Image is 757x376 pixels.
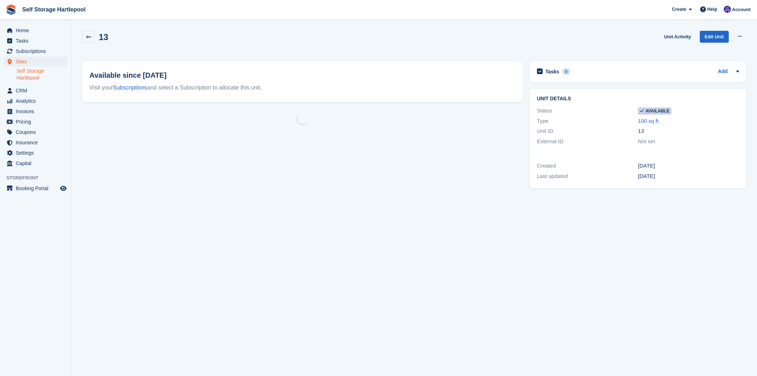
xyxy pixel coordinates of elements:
div: 13 [638,127,739,135]
a: menu [4,158,68,168]
div: [DATE] [638,162,739,170]
span: Capital [16,158,59,168]
span: Storefront [6,174,71,182]
span: Settings [16,148,59,158]
span: Booking Portal [16,183,59,193]
span: Invoices [16,106,59,116]
a: Edit Unit [700,31,729,43]
div: Visit your and select a Subscription to allocate this unit. [89,83,516,92]
span: Home [16,25,59,35]
span: Account [732,6,751,13]
span: Help [707,6,717,13]
a: menu [4,57,68,67]
span: Analytics [16,96,59,106]
img: Sean Wood [724,6,731,13]
span: Subscriptions [16,46,59,56]
span: CRM [16,86,59,96]
div: 0 [562,68,570,75]
div: External ID [537,138,638,146]
a: menu [4,96,68,106]
a: 100 sq ft [638,118,659,124]
div: Not set [638,138,739,146]
a: menu [4,36,68,46]
a: menu [4,148,68,158]
span: Create [672,6,686,13]
span: Available [638,107,671,115]
h2: Tasks [546,68,560,75]
a: menu [4,117,68,127]
span: Sites [16,57,59,67]
h2: Available since [DATE] [89,70,516,81]
div: Type [537,117,638,125]
a: Add [718,68,728,76]
h2: Unit details [537,96,739,102]
a: menu [4,25,68,35]
span: Insurance [16,138,59,148]
a: Self Storage Hartlepool [16,68,68,81]
a: Preview store [59,184,68,193]
img: stora-icon-8386f47178a22dfd0bd8f6a31ec36ba5ce8667c1dd55bd0f319d3a0aa187defe.svg [6,4,16,15]
a: menu [4,127,68,137]
a: menu [4,46,68,56]
a: menu [4,183,68,193]
a: Self Storage Hartlepool [19,4,88,15]
div: Unit ID [537,127,638,135]
div: Status [537,107,638,115]
span: Tasks [16,36,59,46]
a: menu [4,138,68,148]
a: menu [4,86,68,96]
a: menu [4,106,68,116]
a: Subscriptions [113,85,147,91]
span: Coupons [16,127,59,137]
h2: 13 [99,32,108,42]
div: Created [537,162,638,170]
div: Last updated [537,172,638,180]
span: Pricing [16,117,59,127]
a: Unit Activity [661,31,694,43]
div: [DATE] [638,172,739,180]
